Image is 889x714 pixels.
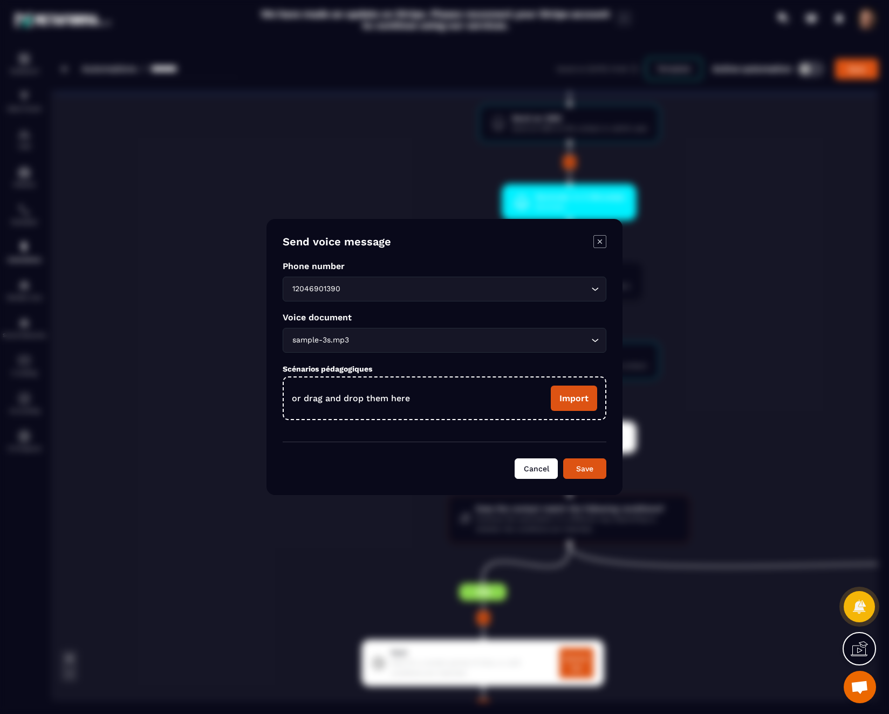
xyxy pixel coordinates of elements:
h4: Send voice message [283,235,391,250]
a: Open chat [844,671,876,703]
label: Scénarios pédagogiques [283,365,372,373]
input: Search for option [351,334,589,346]
input: Search for option [343,283,589,295]
button: Cancel [515,458,558,479]
p: Phone number [283,261,606,271]
div: Search for option [283,328,606,353]
span: 12046901390 [290,283,343,295]
span: sample-3s.mp3 [290,334,351,346]
p: Voice document [283,312,606,322]
button: Save [563,458,606,479]
div: Search for option [283,277,606,301]
div: Save [570,463,599,474]
label: Import [551,386,597,411]
p: or drag and drop them here [292,393,410,403]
